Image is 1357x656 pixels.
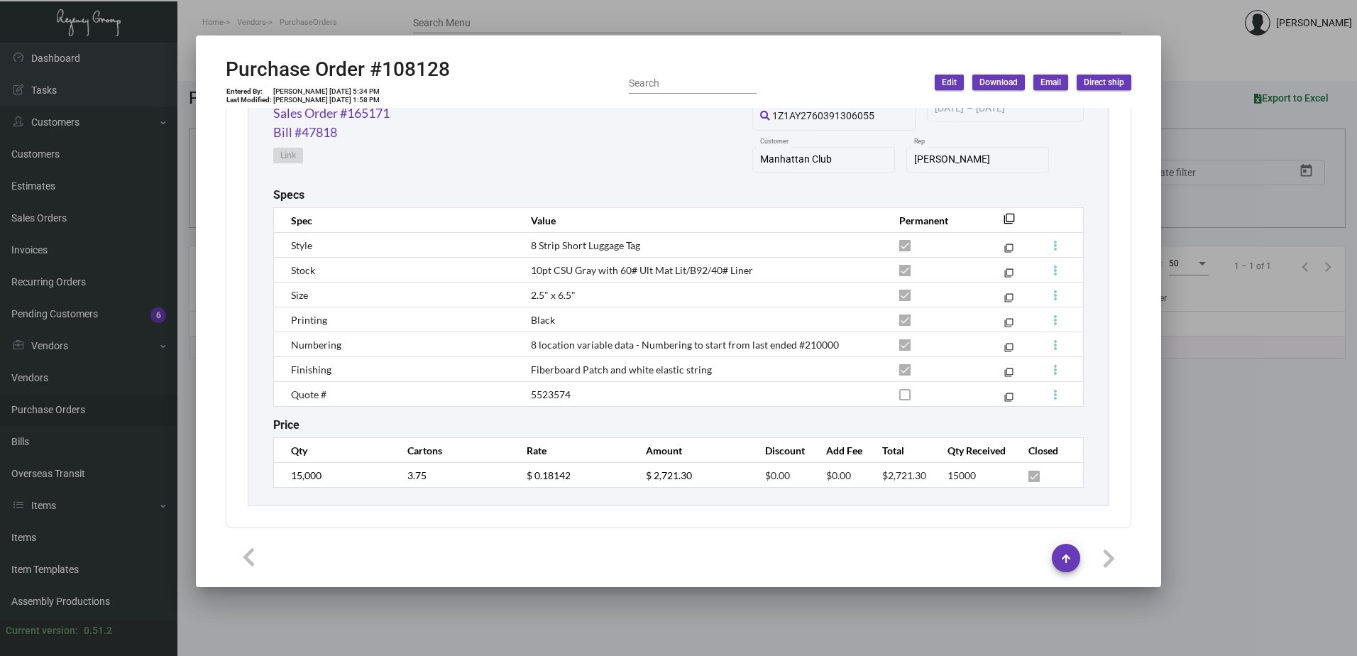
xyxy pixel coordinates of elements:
span: Numbering [291,339,341,351]
span: $0.00 [765,469,790,481]
button: Download [972,75,1025,90]
div: Current version: [6,623,78,638]
h2: Price [273,418,300,432]
span: Quote # [291,388,326,400]
mat-icon: filter_none [1004,346,1013,355]
th: Qty [274,438,393,463]
a: Bill #47818 [273,123,337,142]
th: Rate [512,438,632,463]
span: 1Z1AY2760391306055 [772,110,874,121]
mat-icon: filter_none [1004,296,1013,305]
mat-icon: filter_none [1004,217,1015,229]
td: [PERSON_NAME] [DATE] 5:34 PM [273,87,380,96]
th: Permanent [885,208,982,233]
span: Printing [291,314,327,326]
mat-icon: filter_none [1004,321,1013,330]
span: Black [531,314,555,326]
span: 5523574 [531,388,571,400]
button: Link [273,148,303,163]
span: Email [1040,77,1061,89]
span: $0.00 [826,469,851,481]
td: Entered By: [226,87,273,96]
span: Stock [291,264,315,276]
span: Fiberboard Patch and white elastic string [531,363,712,376]
td: Last Modified: [226,96,273,104]
input: End date [976,103,1044,114]
span: 2.5" x 6.5" [531,289,576,301]
span: Finishing [291,363,331,376]
button: Direct ship [1077,75,1131,90]
th: Qty Received [933,438,1014,463]
span: Link [280,150,296,162]
span: 15000 [947,469,976,481]
th: Total [868,438,933,463]
span: 8 Strip Short Luggage Tag [531,239,640,251]
h2: Purchase Order #108128 [226,58,450,82]
span: Size [291,289,308,301]
th: Cartons [393,438,512,463]
a: Sales Order #165171 [273,104,390,123]
th: Amount [632,438,751,463]
span: – [967,103,973,114]
span: 8 location variable data - Numbering to start from last ended #210000 [531,339,839,351]
span: Edit [942,77,957,89]
th: Value [517,208,885,233]
mat-icon: filter_none [1004,271,1013,280]
span: $2,721.30 [882,469,926,481]
div: 0.51.2 [84,623,112,638]
input: Start date [935,103,964,114]
button: Edit [935,75,964,90]
h2: Specs [273,188,304,202]
mat-icon: filter_none [1004,246,1013,256]
button: Email [1033,75,1068,90]
span: Download [979,77,1018,89]
span: Style [291,239,312,251]
th: Spec [274,208,517,233]
mat-icon: filter_none [1004,395,1013,405]
mat-icon: filter_none [1004,371,1013,380]
th: Discount [751,438,811,463]
span: 10pt CSU Gray with 60# Ult Mat Lit/B92/40# Liner [531,264,753,276]
span: Direct ship [1084,77,1124,89]
th: Add Fee [812,438,869,463]
td: [PERSON_NAME] [DATE] 1:58 PM [273,96,380,104]
th: Closed [1014,438,1083,463]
